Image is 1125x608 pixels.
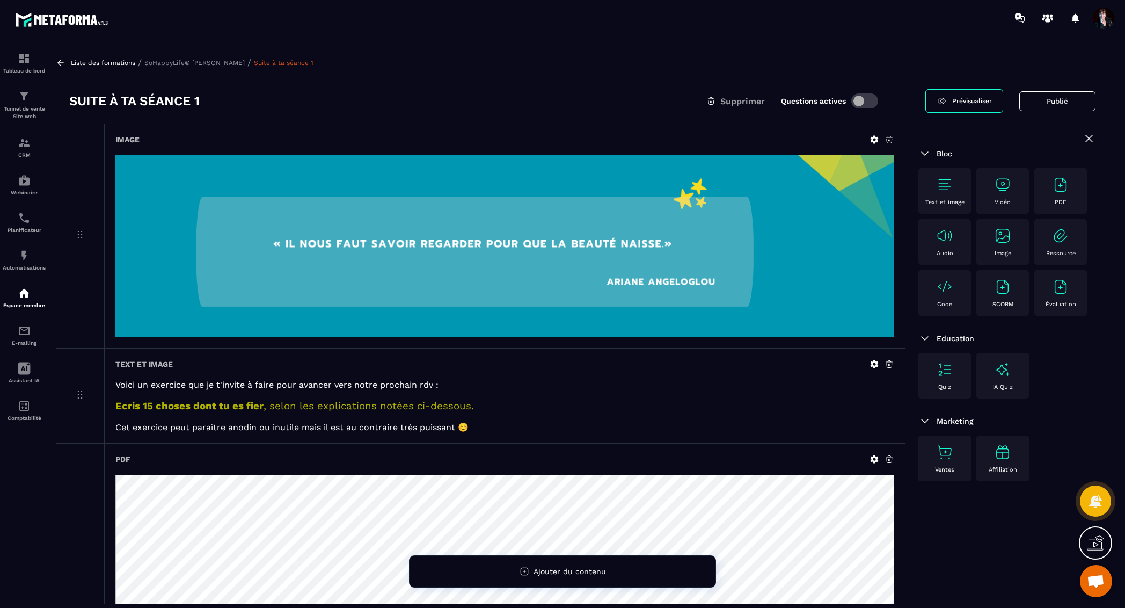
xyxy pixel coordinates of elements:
[995,250,1011,257] p: Image
[3,204,46,241] a: schedulerschedulerPlanificateur
[1019,91,1095,111] button: Publié
[115,400,264,412] strong: Ecris 15 choses dont tu es fier
[937,417,974,425] span: Marketing
[937,301,952,308] p: Code
[925,199,965,206] p: Text et image
[115,380,894,390] p: Voici un exercice que je t'invite à faire pour avancer vers notre prochain rdv :
[115,455,130,464] h6: PDF
[115,422,894,432] p: Cet exercice peut paraître anodin ou inutile mais il est au contraire très puissant 😊
[994,227,1011,244] img: text-image no-wra
[115,155,894,337] img: background
[3,166,46,204] a: automationsautomationsWebinaire
[18,212,31,225] img: scheduler
[936,278,953,295] img: text-image no-wra
[989,466,1017,473] p: Affiliation
[918,415,931,428] img: arrow-down
[1052,227,1069,244] img: text-image no-wra
[144,59,245,67] a: SoHappyLife® [PERSON_NAME]
[952,97,992,105] span: Prévisualiser
[918,147,931,160] img: arrow-down
[925,89,1003,113] a: Prévisualiser
[71,59,135,67] a: Liste des formations
[3,105,46,120] p: Tunnel de vente Site web
[264,400,474,412] span: , selon les explications notées ci-dessous.
[1046,301,1076,308] p: Évaluation
[938,383,951,390] p: Quiz
[3,279,46,316] a: automationsautomationsEspace membre
[138,57,142,68] span: /
[937,250,953,257] p: Audio
[3,378,46,383] p: Assistant IA
[994,361,1011,378] img: text-image
[1046,250,1076,257] p: Ressource
[15,10,112,30] img: logo
[1052,176,1069,193] img: text-image no-wra
[720,96,765,106] span: Supprimer
[994,176,1011,193] img: text-image no-wra
[115,360,173,368] h6: Text et image
[1052,278,1069,295] img: text-image no-wra
[935,466,954,473] p: Ventes
[936,176,953,193] img: text-image no-wra
[3,227,46,233] p: Planificateur
[3,241,46,279] a: automationsautomationsAutomatisations
[18,249,31,262] img: automations
[18,287,31,300] img: automations
[254,59,313,67] a: Suite à ta séance 1
[18,324,31,337] img: email
[936,444,953,461] img: text-image no-wra
[18,90,31,103] img: formation
[3,82,46,128] a: formationformationTunnel de vente Site web
[115,135,140,144] h6: Image
[3,415,46,421] p: Comptabilité
[994,278,1011,295] img: text-image no-wra
[18,174,31,187] img: automations
[3,392,46,429] a: accountantaccountantComptabilité
[994,444,1011,461] img: text-image
[781,97,846,105] label: Questions actives
[1080,565,1112,597] div: Ouvrir le chat
[992,383,1013,390] p: IA Quiz
[18,52,31,65] img: formation
[936,361,953,378] img: text-image no-wra
[937,334,974,343] span: Education
[18,136,31,149] img: formation
[247,57,251,68] span: /
[937,149,952,158] span: Bloc
[3,128,46,166] a: formationformationCRM
[3,152,46,158] p: CRM
[3,302,46,308] p: Espace membre
[3,316,46,354] a: emailemailE-mailing
[3,68,46,74] p: Tableau de bord
[1055,199,1066,206] p: PDF
[69,92,200,110] h3: Suite à ta séance 1
[18,400,31,412] img: accountant
[3,190,46,196] p: Webinaire
[995,199,1011,206] p: Vidéo
[3,44,46,82] a: formationformationTableau de bord
[936,227,953,244] img: text-image no-wra
[3,354,46,392] a: Assistant IA
[992,301,1013,308] p: SCORM
[3,340,46,346] p: E-mailing
[534,567,606,576] span: Ajouter du contenu
[3,265,46,271] p: Automatisations
[918,332,931,345] img: arrow-down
